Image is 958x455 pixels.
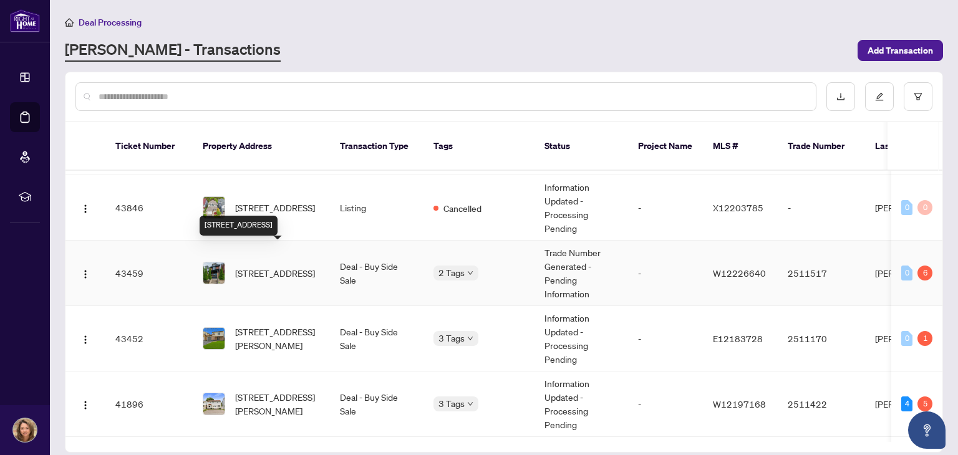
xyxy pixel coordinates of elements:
span: download [836,92,845,101]
span: edit [875,92,884,101]
td: Information Updated - Processing Pending [535,371,628,437]
td: 2511422 [778,371,865,437]
img: thumbnail-img [203,328,225,349]
span: 2 Tags [438,266,465,280]
span: [STREET_ADDRESS] [235,266,315,280]
img: thumbnail-img [203,393,225,414]
span: Deal Processing [79,17,142,28]
td: Information Updated - Processing Pending [535,175,628,241]
img: Logo [80,335,90,345]
span: [STREET_ADDRESS] [235,201,315,214]
button: Logo [75,394,95,414]
span: E12183728 [713,333,763,344]
td: Trade Number Generated - Pending Information [535,241,628,306]
button: Logo [75,328,95,348]
img: Profile Icon [13,418,37,442]
th: Status [535,122,628,171]
th: Transaction Type [330,122,423,171]
span: W12197168 [713,398,766,410]
button: download [826,82,855,111]
td: - [628,306,703,371]
span: Cancelled [443,201,481,215]
img: thumbnail-img [203,262,225,284]
span: [STREET_ADDRESS][PERSON_NAME] [235,390,320,418]
span: 3 Tags [438,331,465,345]
td: Deal - Buy Side Sale [330,241,423,306]
span: down [467,401,473,407]
img: thumbnail-img [203,197,225,218]
th: Trade Number [778,122,865,171]
span: 3 Tags [438,396,465,411]
td: - [778,175,865,241]
td: 43846 [105,175,193,241]
th: Project Name [628,122,703,171]
td: - [628,241,703,306]
span: X12203785 [713,202,763,213]
span: filter [914,92,922,101]
button: Add Transaction [858,40,943,61]
td: Listing [330,175,423,241]
span: down [467,270,473,276]
div: 1 [917,331,932,346]
button: Logo [75,263,95,283]
img: Logo [80,204,90,214]
img: Logo [80,400,90,410]
div: 0 [901,266,912,280]
span: [STREET_ADDRESS][PERSON_NAME] [235,325,320,352]
td: 43452 [105,306,193,371]
th: MLS # [703,122,778,171]
div: 6 [917,266,932,280]
div: [STREET_ADDRESS] [200,216,278,236]
td: Deal - Buy Side Sale [330,306,423,371]
button: filter [904,82,932,111]
button: Logo [75,198,95,218]
button: edit [865,82,894,111]
span: home [65,18,74,27]
td: Deal - Buy Side Sale [330,371,423,437]
td: 2511170 [778,306,865,371]
td: 41896 [105,371,193,437]
button: Open asap [908,411,946,449]
th: Property Address [193,122,330,171]
div: 0 [917,200,932,215]
td: - [628,175,703,241]
td: - [628,371,703,437]
a: [PERSON_NAME] - Transactions [65,39,281,62]
div: 4 [901,396,912,411]
span: Add Transaction [868,41,933,60]
div: 0 [901,331,912,346]
span: down [467,335,473,342]
img: Logo [80,269,90,279]
td: Information Updated - Processing Pending [535,306,628,371]
img: logo [10,9,40,32]
td: 2511517 [778,241,865,306]
th: Tags [423,122,535,171]
div: 0 [901,200,912,215]
th: Ticket Number [105,122,193,171]
div: 5 [917,396,932,411]
span: W12226640 [713,267,766,279]
td: 43459 [105,241,193,306]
